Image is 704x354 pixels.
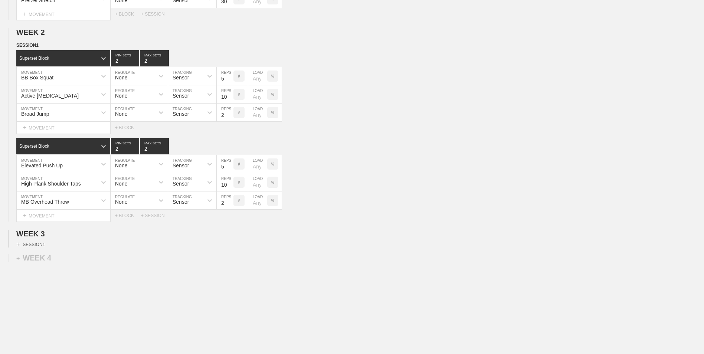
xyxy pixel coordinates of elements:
[21,181,81,187] div: High Plank Shoulder Taps
[173,199,189,205] div: Sensor
[271,180,275,184] p: %
[19,144,49,149] div: Superset Block
[248,173,267,191] input: Any
[16,241,20,247] span: +
[238,162,240,166] p: #
[16,241,45,248] div: SESSION 1
[115,163,127,168] div: None
[115,213,141,218] div: + BLOCK
[21,75,53,81] div: BB Box Squat
[115,93,127,99] div: None
[16,122,111,134] div: MOVEMENT
[115,75,127,81] div: None
[140,138,169,154] input: None
[16,28,45,36] span: WEEK 2
[173,93,189,99] div: Sensor
[21,163,63,168] div: Elevated Push Up
[21,199,69,205] div: MB Overhead Throw
[19,56,49,61] div: Superset Block
[271,111,275,115] p: %
[238,92,240,96] p: #
[23,11,26,17] span: +
[248,67,267,85] input: Any
[248,104,267,121] input: Any
[16,43,39,48] span: SESSION 1
[115,125,141,130] div: + BLOCK
[271,162,275,166] p: %
[248,85,267,103] input: Any
[16,210,111,222] div: MOVEMENT
[16,255,20,262] span: +
[115,181,127,187] div: None
[173,75,189,81] div: Sensor
[173,111,189,117] div: Sensor
[667,318,704,354] iframe: Chat Widget
[238,111,240,115] p: #
[248,155,267,173] input: Any
[16,254,51,262] div: WEEK 4
[248,191,267,209] input: Any
[238,74,240,78] p: #
[271,74,275,78] p: %
[141,213,171,218] div: + SESSION
[16,8,111,20] div: MOVEMENT
[271,199,275,203] p: %
[140,50,169,66] input: None
[141,12,171,17] div: + SESSION
[271,92,275,96] p: %
[238,180,240,184] p: #
[16,230,45,238] span: WEEK 3
[173,181,189,187] div: Sensor
[23,212,26,219] span: +
[21,93,79,99] div: Active [MEDICAL_DATA]
[173,163,189,168] div: Sensor
[21,111,49,117] div: Broad Jump
[115,111,127,117] div: None
[238,199,240,203] p: #
[115,12,141,17] div: + BLOCK
[23,124,26,131] span: +
[115,199,127,205] div: None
